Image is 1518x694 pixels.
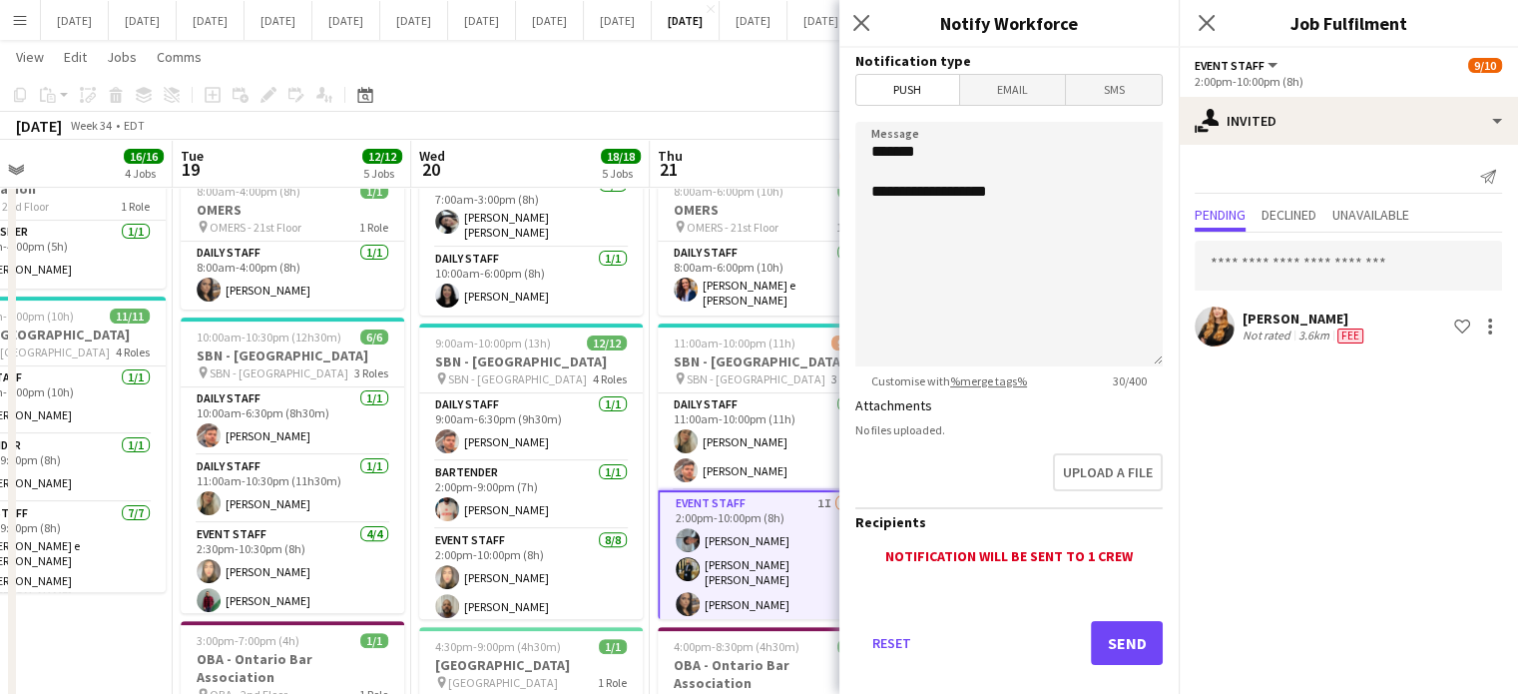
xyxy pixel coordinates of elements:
app-job-card: 9:00am-10:00pm (13h)12/12SBN - [GEOGRAPHIC_DATA] SBN - [GEOGRAPHIC_DATA]4 RolesDaily Staff1/19:00... [419,324,643,619]
span: 4:00pm-8:30pm (4h30m) [674,639,799,654]
span: SBN - [GEOGRAPHIC_DATA] [687,371,825,386]
span: 11:00am-10:00pm (11h) [674,336,795,350]
span: 1/1 [360,633,388,648]
span: 12/12 [587,336,627,350]
span: Email [960,75,1066,105]
h3: OMERS [658,201,881,219]
div: Crew has different fees then in role [1333,328,1367,344]
span: 1/1 [360,184,388,199]
h3: Job Fulfilment [1179,10,1518,36]
span: Event Staff [1195,58,1265,73]
span: 1 Role [121,199,150,214]
button: Reset [855,621,927,665]
h3: [GEOGRAPHIC_DATA] [419,656,643,674]
span: 21 [655,158,683,181]
span: 18/18 [601,149,641,164]
app-card-role: Daily Staff2/211:00am-10:00pm (11h)[PERSON_NAME][PERSON_NAME] [658,393,881,490]
span: OMERS - 21st Floor [210,220,301,235]
a: Edit [56,44,95,70]
span: 12/12 [362,149,402,164]
span: Edit [64,48,87,66]
span: 2/2 [837,639,865,654]
span: Jobs [107,48,137,66]
span: 1 Role [359,220,388,235]
app-job-card: 11:00am-10:00pm (11h)9/10SBN - [GEOGRAPHIC_DATA] SBN - [GEOGRAPHIC_DATA]3 RolesDaily Staff2/211:0... [658,324,881,619]
app-card-role: Event Staff4/42:30pm-10:30pm (8h)[PERSON_NAME][PERSON_NAME] [181,523,404,678]
span: 1/1 [837,184,865,199]
span: Week 34 [66,118,116,133]
app-card-role: Bartender1/12:00pm-9:00pm (7h)[PERSON_NAME] [419,461,643,529]
span: 16/16 [124,149,164,164]
span: SBN - [GEOGRAPHIC_DATA] [448,371,587,386]
div: No files uploaded. [855,422,1163,437]
app-card-role: Daily Staff1/111:00am-10:30pm (11h30m)[PERSON_NAME] [181,455,404,523]
span: Thu [658,147,683,165]
span: 8:00am-6:00pm (10h) [674,184,783,199]
h3: Notify Workforce [839,10,1179,36]
button: [DATE] [380,1,448,40]
h3: SBN - [GEOGRAPHIC_DATA] [419,352,643,370]
span: SMS [1066,75,1162,105]
div: 5 Jobs [363,166,401,181]
h3: Notification type [855,52,1163,70]
div: Notification will be sent to 1 crew [855,547,1163,565]
app-card-role: Daily Staff1/19:00am-6:30pm (9h30m)[PERSON_NAME] [419,393,643,461]
button: Upload a file [1053,453,1163,491]
button: [DATE] [652,1,720,40]
h3: OBA - Ontario Bar Association [181,650,404,686]
button: [DATE] [245,1,312,40]
span: SBN - [GEOGRAPHIC_DATA] [210,365,348,380]
a: %merge tags% [950,373,1027,388]
button: [DATE] [516,1,584,40]
h3: OBA - Ontario Bar Association [658,656,881,692]
app-card-role: Daily Staff1/18:00am-4:00pm (8h)[PERSON_NAME] [181,242,404,310]
span: Pending [1195,208,1246,222]
h3: SBN - [GEOGRAPHIC_DATA] [658,352,881,370]
span: 30 / 400 [1097,373,1163,388]
span: 9/10 [1468,58,1502,73]
button: [DATE] [41,1,109,40]
button: [DATE] [448,1,516,40]
span: 8:00am-4:00pm (8h) [197,184,300,199]
div: Invited [1179,97,1518,145]
span: 4:30pm-9:00pm (4h30m) [435,639,561,654]
div: 5 Jobs [602,166,640,181]
span: Declined [1262,208,1316,222]
span: 9/10 [831,336,865,350]
div: EDT [124,118,145,133]
button: [DATE] [312,1,380,40]
div: Not rated [1243,328,1294,344]
h3: SBN - [GEOGRAPHIC_DATA] [181,347,404,364]
span: Customise with [855,373,1043,388]
div: 2:00pm-10:00pm (8h) [1195,74,1502,89]
div: [DATE] [16,116,62,136]
span: OMERS - 21st Floor [687,220,778,235]
span: 3 Roles [831,371,865,386]
span: Push [856,75,959,105]
app-job-card: 7:00am-6:00pm (11h)2/2PwC Downtown PwC Downtown - 25th Floor2 RolesDaily Staff1/17:00am-3:00pm (8... [419,104,643,316]
app-job-card: 10:00am-10:30pm (12h30m)6/6SBN - [GEOGRAPHIC_DATA] SBN - [GEOGRAPHIC_DATA]3 RolesDaily Staff1/110... [181,318,404,613]
span: 1/1 [599,639,627,654]
app-job-card: 8:00am-4:00pm (8h)1/1OMERS OMERS - 21st Floor1 RoleDaily Staff1/18:00am-4:00pm (8h)[PERSON_NAME] [181,172,404,310]
a: Comms [149,44,210,70]
span: Comms [157,48,202,66]
app-card-role: Daily Staff1/17:00am-3:00pm (8h)[PERSON_NAME] [PERSON_NAME] [419,174,643,248]
span: Fee [1337,329,1363,344]
span: Tue [181,147,204,165]
button: [DATE] [720,1,787,40]
app-card-role: Daily Staff1/110:00am-6:00pm (8h)[PERSON_NAME] [419,248,643,316]
div: 3.6km [1294,328,1333,344]
span: 20 [416,158,445,181]
span: 6/6 [360,330,388,345]
label: Attachments [855,396,932,414]
button: Event Staff [1195,58,1280,73]
a: Jobs [99,44,145,70]
span: View [16,48,44,66]
h3: OMERS [181,201,404,219]
button: [DATE] [787,1,855,40]
div: 4 Jobs [125,166,163,181]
